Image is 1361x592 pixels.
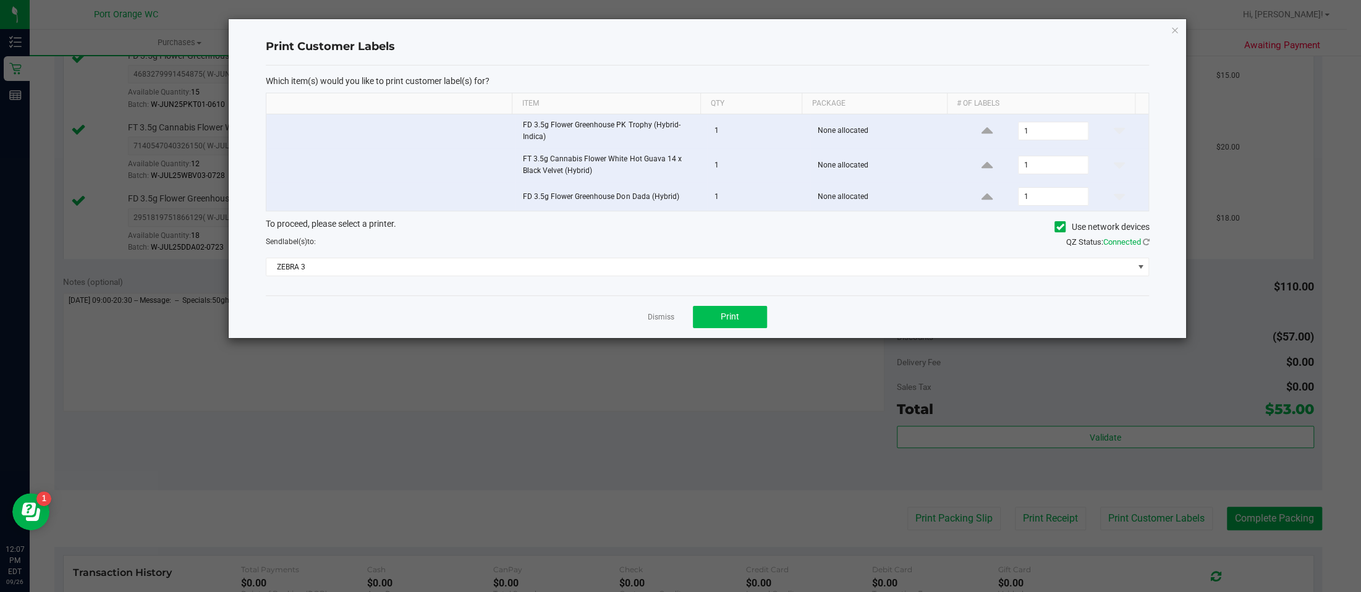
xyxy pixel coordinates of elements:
[512,93,700,114] th: Item
[257,218,1159,236] div: To proceed, please select a printer.
[802,93,946,114] th: Package
[266,75,1150,87] p: Which item(s) would you like to print customer label(s) for?
[693,306,767,328] button: Print
[707,182,810,211] td: 1
[1103,237,1140,247] span: Connected
[947,93,1135,114] th: # of labels
[721,311,739,321] span: Print
[1066,237,1149,247] span: QZ Status:
[36,491,51,506] iframe: Resource center unread badge
[282,237,307,246] span: label(s)
[810,148,957,182] td: None allocated
[12,493,49,530] iframe: Resource center
[266,237,316,246] span: Send to:
[707,114,810,148] td: 1
[266,258,1134,276] span: ZEBRA 3
[700,93,802,114] th: Qty
[810,182,957,211] td: None allocated
[1054,221,1149,234] label: Use network devices
[515,182,707,211] td: FD 3.5g Flower Greenhouse Don Dada (Hybrid)
[266,39,1150,55] h4: Print Customer Labels
[515,114,707,148] td: FD 3.5g Flower Greenhouse PK Trophy (Hybrid-Indica)
[810,114,957,148] td: None allocated
[707,148,810,182] td: 1
[515,148,707,182] td: FT 3.5g Cannabis Flower White Hot Guava 14 x Black Velvet (Hybrid)
[648,312,674,323] a: Dismiss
